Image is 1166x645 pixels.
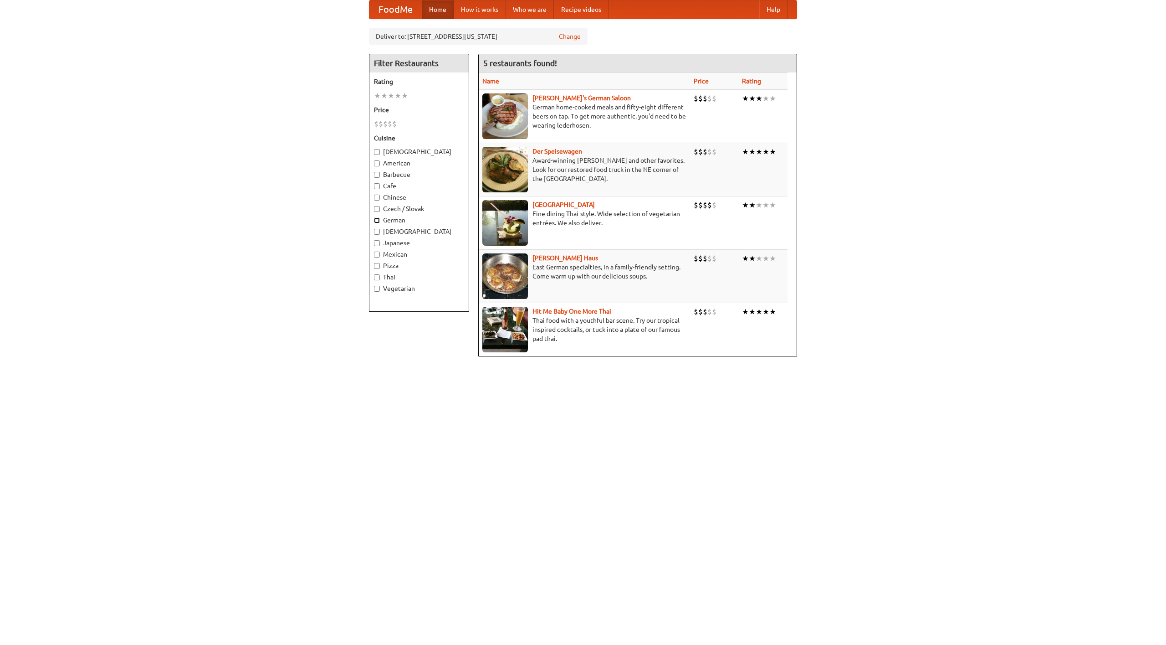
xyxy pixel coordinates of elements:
li: ★ [762,93,769,103]
li: ★ [394,91,401,101]
p: Award-winning [PERSON_NAME] and other favorites. Look for our restored food truck in the NE corne... [482,156,686,183]
p: German home-cooked meals and fifty-eight different beers on tap. To get more authentic, you'd nee... [482,103,686,130]
li: ★ [762,200,769,210]
li: ★ [742,147,749,157]
li: ★ [381,91,388,101]
a: How it works [454,0,506,19]
li: $ [707,307,712,317]
a: Rating [742,77,761,85]
input: Barbecue [374,172,380,178]
label: American [374,159,464,168]
img: satay.jpg [482,200,528,246]
li: ★ [769,93,776,103]
li: $ [383,119,388,129]
li: ★ [749,93,756,103]
h5: Rating [374,77,464,86]
input: Czech / Slovak [374,206,380,212]
label: Mexican [374,250,464,259]
label: [DEMOGRAPHIC_DATA] [374,227,464,236]
li: $ [707,253,712,263]
li: ★ [401,91,408,101]
label: Vegetarian [374,284,464,293]
input: [DEMOGRAPHIC_DATA] [374,149,380,155]
li: ★ [756,253,762,263]
input: American [374,160,380,166]
label: Barbecue [374,170,464,179]
input: Thai [374,274,380,280]
li: $ [392,119,397,129]
li: ★ [756,93,762,103]
li: ★ [769,200,776,210]
li: $ [712,200,716,210]
li: $ [698,147,703,157]
li: $ [707,147,712,157]
li: ★ [749,147,756,157]
li: ★ [374,91,381,101]
li: $ [703,200,707,210]
p: Fine dining Thai-style. Wide selection of vegetarian entrées. We also deliver. [482,209,686,227]
li: $ [703,93,707,103]
img: esthers.jpg [482,93,528,139]
li: $ [707,200,712,210]
a: FoodMe [369,0,422,19]
li: $ [378,119,383,129]
a: Name [482,77,499,85]
li: ★ [762,253,769,263]
h4: Filter Restaurants [369,54,469,72]
label: Czech / Slovak [374,204,464,213]
li: $ [712,253,716,263]
h5: Cuisine [374,134,464,143]
li: $ [698,307,703,317]
img: babythai.jpg [482,307,528,352]
li: ★ [769,307,776,317]
li: $ [698,253,703,263]
li: $ [703,147,707,157]
li: $ [712,307,716,317]
label: Pizza [374,261,464,270]
input: Mexican [374,252,380,258]
li: $ [694,307,698,317]
li: $ [694,200,698,210]
label: Japanese [374,238,464,248]
li: $ [703,253,707,263]
a: Price [694,77,709,85]
a: Recipe videos [554,0,609,19]
li: ★ [742,93,749,103]
p: Thai food with a youthful bar scene. Try our tropical inspired cocktails, or tuck into a plate of... [482,316,686,343]
b: Der Speisewagen [532,148,582,155]
li: ★ [769,253,776,263]
img: kohlhaus.jpg [482,253,528,299]
li: ★ [742,307,749,317]
label: Thai [374,273,464,282]
li: ★ [388,91,394,101]
input: Chinese [374,195,380,201]
li: ★ [756,147,762,157]
a: [GEOGRAPHIC_DATA] [532,201,595,208]
li: ★ [749,307,756,317]
li: ★ [756,307,762,317]
li: $ [707,93,712,103]
a: [PERSON_NAME]'s German Saloon [532,94,631,102]
a: Hit Me Baby One More Thai [532,308,611,315]
p: East German specialties, in a family-friendly setting. Come warm up with our delicious soups. [482,263,686,281]
li: ★ [749,253,756,263]
input: Pizza [374,263,380,269]
li: ★ [742,253,749,263]
li: $ [694,253,698,263]
input: [DEMOGRAPHIC_DATA] [374,229,380,235]
li: $ [388,119,392,129]
li: ★ [762,307,769,317]
img: speisewagen.jpg [482,147,528,192]
li: ★ [749,200,756,210]
label: [DEMOGRAPHIC_DATA] [374,147,464,156]
a: Home [422,0,454,19]
input: Vegetarian [374,286,380,292]
li: $ [712,93,716,103]
div: Deliver to: [STREET_ADDRESS][US_STATE] [369,28,588,45]
li: ★ [756,200,762,210]
li: $ [712,147,716,157]
li: $ [698,200,703,210]
label: German [374,216,464,225]
li: $ [694,93,698,103]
